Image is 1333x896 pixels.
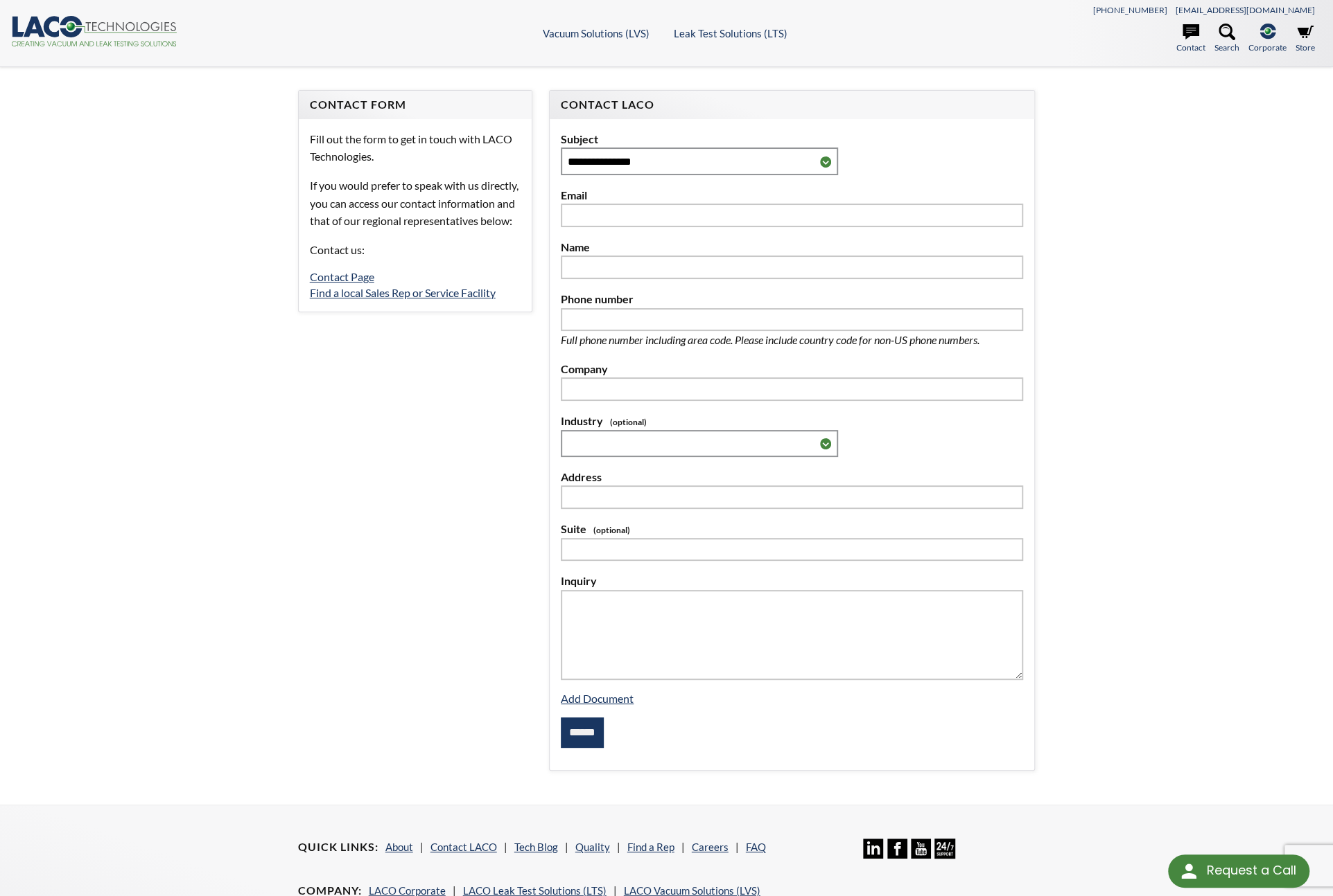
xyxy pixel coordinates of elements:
[1176,5,1315,15] a: [EMAIL_ADDRESS][DOMAIN_NAME]
[561,130,1023,148] label: Subject
[1248,41,1287,54] span: Corporate
[561,331,1023,349] p: Full phone number including area code. Please include country code for non-US phone numbers.
[934,848,955,861] a: 24/7 Support
[561,290,1023,308] label: Phone number
[561,468,1023,486] label: Address
[1178,860,1200,882] img: round button
[543,27,650,39] a: Vacuum Solutions (LVS)
[561,572,1023,590] label: Inquiry
[561,520,1023,538] label: Suite
[310,270,374,283] a: Contact Page
[561,238,1023,256] label: Name
[561,692,634,705] a: Add Document
[674,27,787,39] a: Leak Test Solutions (LTS)
[1296,24,1315,54] a: Store
[1093,5,1167,15] a: [PHONE_NUMBER]
[1214,24,1239,54] a: Search
[1206,854,1296,886] div: Request a Call
[1176,24,1205,54] a: Contact
[1168,854,1309,888] div: Request a Call
[561,186,1023,204] label: Email
[934,839,955,859] img: 24/7 Support Icon
[561,360,1023,378] label: Company
[298,840,378,854] h4: Quick Links
[746,841,766,853] a: FAQ
[310,98,521,112] h4: Contact Form
[692,841,729,853] a: Careers
[575,841,610,853] a: Quality
[561,98,1023,112] h4: Contact LACO
[310,130,521,165] p: Fill out the form to get in touch with LACO Technologies.
[310,241,521,259] p: Contact us:
[627,841,674,853] a: Find a Rep
[310,177,521,230] p: If you would prefer to speak with us directly, you can access our contact information and that of...
[561,412,1023,430] label: Industry
[430,841,497,853] a: Contact LACO
[385,841,413,853] a: About
[310,286,496,299] a: Find a local Sales Rep or Service Facility
[514,841,558,853] a: Tech Blog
